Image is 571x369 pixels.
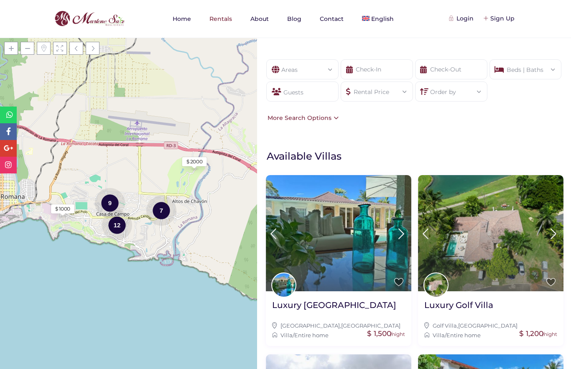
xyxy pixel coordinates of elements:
[341,59,413,79] input: Check-In
[458,322,517,329] a: [GEOGRAPHIC_DATA]
[424,300,493,310] h2: Luxury Golf Villa
[265,113,339,122] div: More Search Options
[186,158,203,165] div: $ 2000
[347,82,406,97] div: Rental Price
[424,331,557,340] div: /
[272,321,405,330] div: ,
[273,60,332,74] div: Areas
[433,322,457,329] a: Golf Villa
[433,332,445,338] a: Villa
[266,81,339,102] div: Guests
[446,332,481,338] a: Entire home
[418,175,563,291] img: Luxury Golf Villa
[52,9,127,29] img: logo
[267,150,567,163] h1: Available Villas
[424,300,493,317] a: Luxury Golf Villa
[422,82,481,97] div: Order by
[272,300,396,317] a: Luxury [GEOGRAPHIC_DATA]
[294,332,329,338] a: Entire home
[415,59,487,79] input: Check-Out
[266,175,411,291] img: Luxury Villa Lagos
[280,322,340,329] a: [GEOGRAPHIC_DATA]
[280,332,293,338] a: Villa
[102,209,132,241] div: 12
[450,14,474,23] div: Login
[55,205,70,213] div: $ 1000
[341,322,400,329] a: [GEOGRAPHIC_DATA]
[146,195,176,226] div: 7
[371,15,394,23] span: English
[484,14,515,23] div: Sign Up
[272,300,396,310] h2: Luxury [GEOGRAPHIC_DATA]
[95,187,125,219] div: 9
[424,321,557,330] div: ,
[496,60,555,74] div: Beds | Baths
[272,331,405,340] div: /
[66,104,191,148] div: Loading Maps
